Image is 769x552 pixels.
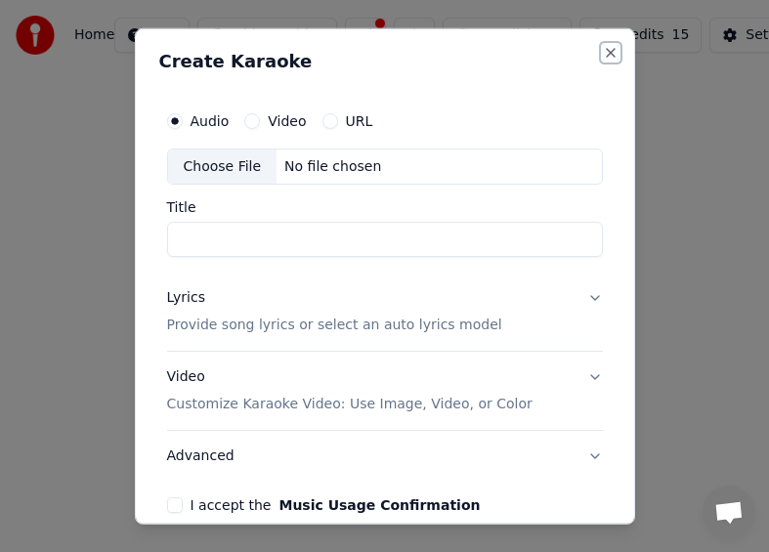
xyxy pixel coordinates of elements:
[167,395,533,414] p: Customize Karaoke Video: Use Image, Video, or Color
[168,149,278,184] div: Choose File
[167,200,603,214] label: Title
[167,431,603,482] button: Advanced
[159,52,611,69] h2: Create Karaoke
[167,352,603,430] button: VideoCustomize Karaoke Video: Use Image, Video, or Color
[167,316,502,335] p: Provide song lyrics or select an auto lyrics model
[167,288,205,308] div: Lyrics
[167,367,533,414] div: Video
[278,498,480,512] button: I accept the
[191,498,481,512] label: I accept the
[167,273,603,351] button: LyricsProvide song lyrics or select an auto lyrics model
[346,113,373,127] label: URL
[191,113,230,127] label: Audio
[277,156,389,176] div: No file chosen
[268,113,306,127] label: Video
